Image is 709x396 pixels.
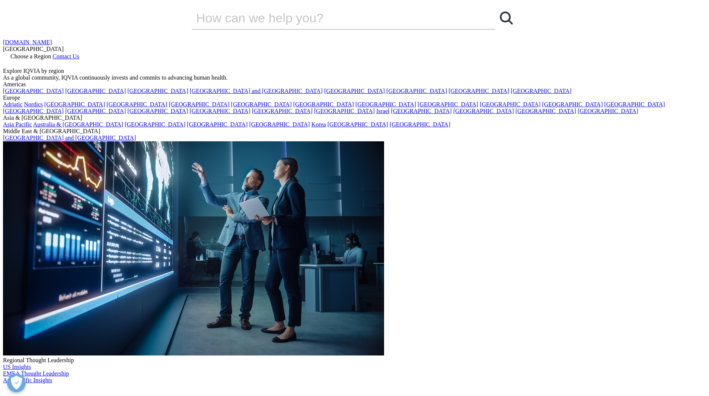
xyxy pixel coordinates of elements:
[169,101,229,107] a: [GEOGRAPHIC_DATA]
[3,74,706,81] div: As a global community, IQVIA continuously invests and commits to advancing human health.
[495,7,517,29] a: Search
[127,88,188,94] a: [GEOGRAPHIC_DATA]
[3,115,706,121] div: Asia & [GEOGRAPHIC_DATA]
[3,81,706,88] div: Americas
[7,374,26,392] button: Open Preferences
[3,377,52,383] a: Asia Pacific Insights
[3,39,52,45] a: [DOMAIN_NAME]
[3,128,706,135] div: Middle East & [GEOGRAPHIC_DATA]
[480,101,540,107] a: [GEOGRAPHIC_DATA]
[52,53,79,59] a: Contact Us
[328,121,388,128] a: [GEOGRAPHIC_DATA]
[386,88,447,94] a: [GEOGRAPHIC_DATA]
[106,101,167,107] a: [GEOGRAPHIC_DATA]
[127,108,188,114] a: [GEOGRAPHIC_DATA]
[3,121,32,128] a: Asia Pacific
[515,108,576,114] a: [GEOGRAPHIC_DATA]
[3,101,22,107] a: Adriatic
[312,121,326,128] a: Korea
[3,68,706,74] div: Explore IQVIA by region
[65,88,126,94] a: [GEOGRAPHIC_DATA]
[3,135,136,141] a: [GEOGRAPHIC_DATA] and [GEOGRAPHIC_DATA]
[418,101,478,107] a: [GEOGRAPHIC_DATA]
[293,101,354,107] a: [GEOGRAPHIC_DATA]
[187,121,247,128] a: [GEOGRAPHIC_DATA]
[376,108,390,114] a: Israel
[3,357,706,364] div: Regional Thought Leadership
[252,108,313,114] a: [GEOGRAPHIC_DATA]
[33,121,123,128] a: Australia & [GEOGRAPHIC_DATA]
[3,364,31,370] a: US Insights
[542,101,603,107] a: [GEOGRAPHIC_DATA]
[511,88,571,94] a: [GEOGRAPHIC_DATA]
[189,108,250,114] a: [GEOGRAPHIC_DATA]
[24,101,43,107] a: Nordics
[231,101,292,107] a: [GEOGRAPHIC_DATA]
[355,101,416,107] a: [GEOGRAPHIC_DATA]
[324,88,385,94] a: [GEOGRAPHIC_DATA]
[448,88,509,94] a: [GEOGRAPHIC_DATA]
[125,121,185,128] a: [GEOGRAPHIC_DATA]
[249,121,310,128] a: [GEOGRAPHIC_DATA]
[390,121,450,128] a: [GEOGRAPHIC_DATA]
[3,88,64,94] a: [GEOGRAPHIC_DATA]
[500,12,513,25] svg: Search
[189,88,322,94] a: [GEOGRAPHIC_DATA] and [GEOGRAPHIC_DATA]
[65,108,126,114] a: [GEOGRAPHIC_DATA]
[453,108,514,114] a: [GEOGRAPHIC_DATA]
[44,101,105,107] a: [GEOGRAPHIC_DATA]
[3,370,69,377] a: EMEA Thought Leadership
[10,53,51,59] span: Choose a Region
[3,46,706,52] div: [GEOGRAPHIC_DATA]
[314,108,375,114] a: [GEOGRAPHIC_DATA]
[3,108,64,114] a: [GEOGRAPHIC_DATA]
[3,141,384,355] img: 2093_analyzing-data-using-big-screen-display-and-laptop.png
[3,94,706,101] div: Europe
[192,7,474,29] input: Search
[604,101,665,107] a: [GEOGRAPHIC_DATA]
[391,108,451,114] a: [GEOGRAPHIC_DATA]
[578,108,638,114] a: [GEOGRAPHIC_DATA]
